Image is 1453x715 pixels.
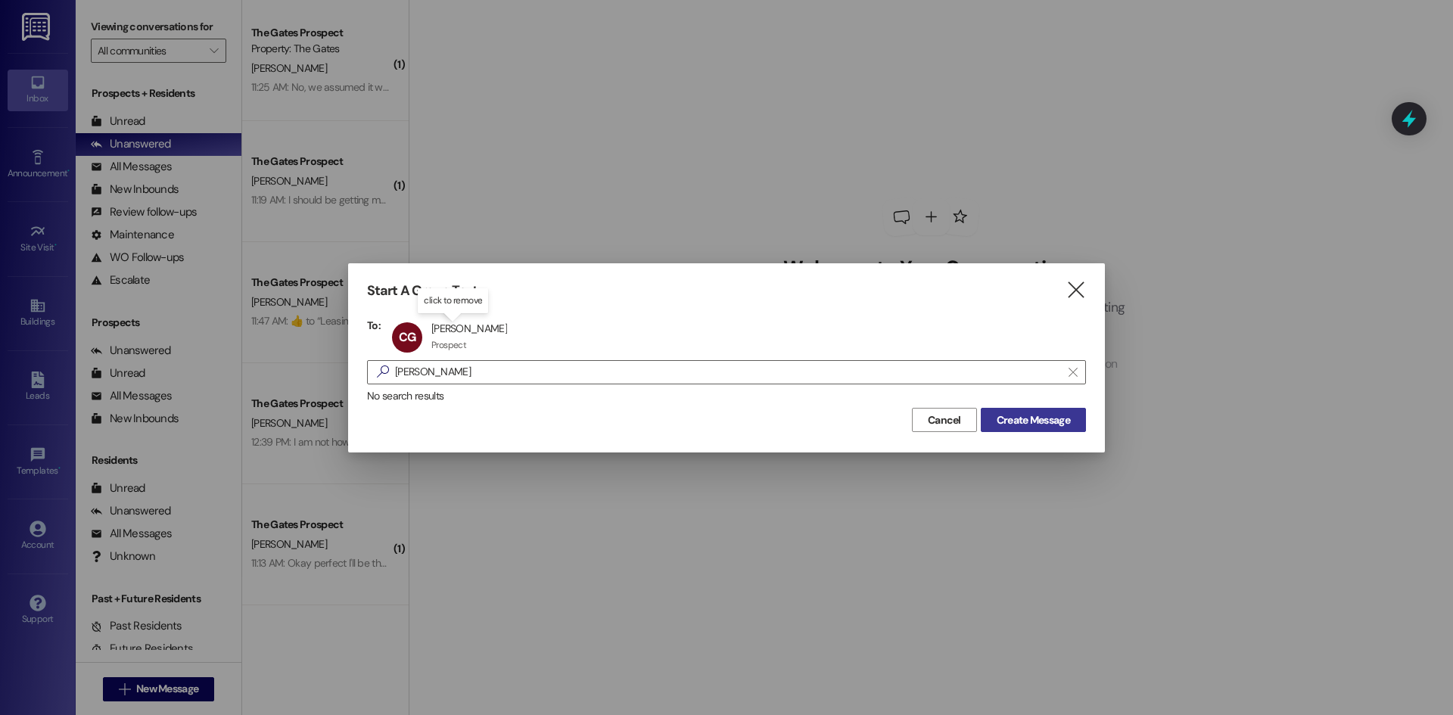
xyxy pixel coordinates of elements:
[997,412,1070,428] span: Create Message
[981,408,1086,432] button: Create Message
[367,282,478,300] h3: Start A Group Text
[399,329,415,345] span: CG
[1066,282,1086,298] i: 
[928,412,961,428] span: Cancel
[912,408,977,432] button: Cancel
[1069,366,1077,378] i: 
[367,388,1086,404] div: No search results
[431,322,507,335] div: [PERSON_NAME]
[395,362,1061,383] input: Search for any contact or apartment
[424,294,482,307] p: click to remove
[371,364,395,380] i: 
[431,339,466,351] div: Prospect
[367,319,381,332] h3: To:
[1061,361,1085,384] button: Clear text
